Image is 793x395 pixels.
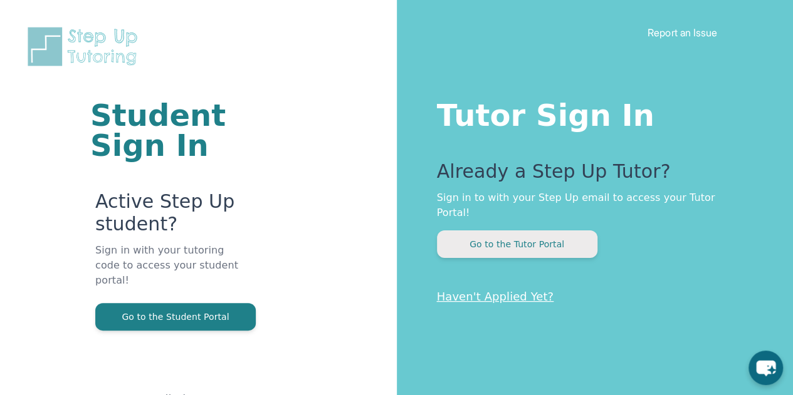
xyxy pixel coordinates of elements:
button: chat-button [748,351,783,385]
button: Go to the Student Portal [95,303,256,331]
h1: Tutor Sign In [437,95,743,130]
h1: Student Sign In [90,100,246,160]
a: Report an Issue [648,26,717,39]
img: Step Up Tutoring horizontal logo [25,25,145,68]
a: Go to the Student Portal [95,310,256,322]
p: Sign in with your tutoring code to access your student portal! [95,243,246,303]
button: Go to the Tutor Portal [437,230,597,258]
a: Go to the Tutor Portal [437,238,597,250]
p: Sign in to with your Step Up email to access your Tutor Portal! [437,190,743,220]
a: Haven't Applied Yet? [437,290,554,303]
p: Already a Step Up Tutor? [437,160,743,190]
p: Active Step Up student? [95,190,246,243]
